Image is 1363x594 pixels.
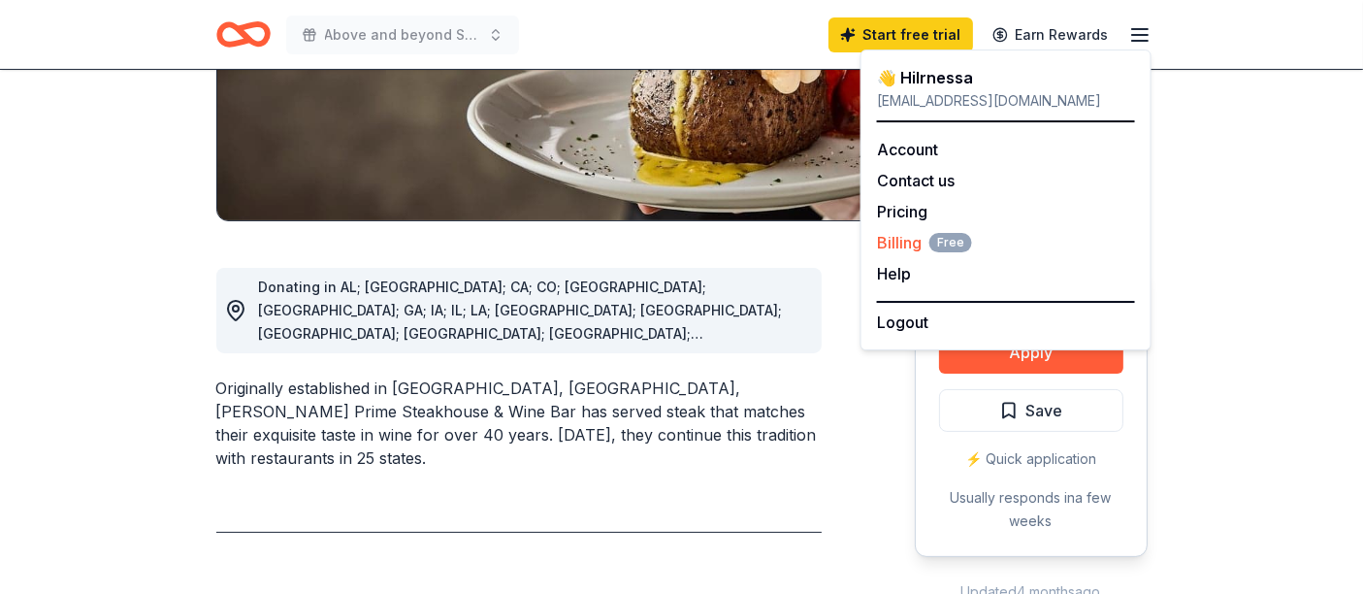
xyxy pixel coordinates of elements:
[828,17,973,52] a: Start free trial
[216,377,822,470] div: Originally established in [GEOGRAPHIC_DATA], [GEOGRAPHIC_DATA], [PERSON_NAME] Prime Steakhouse & ...
[877,140,938,159] a: Account
[877,231,972,254] button: BillingFree
[877,66,1135,89] div: 👋 Hi Irnessa
[939,331,1123,374] button: Apply
[877,169,955,192] button: Contact us
[286,16,519,54] button: Above and beyond Scholars
[1026,398,1063,423] span: Save
[877,89,1135,113] div: [EMAIL_ADDRESS][DOMAIN_NAME]
[939,447,1123,471] div: ⚡️ Quick application
[259,279,783,412] span: Donating in AL; [GEOGRAPHIC_DATA]; CA; CO; [GEOGRAPHIC_DATA]; [GEOGRAPHIC_DATA]; GA; IA; IL; LA; ...
[877,231,972,254] span: Billing
[939,486,1123,533] div: Usually responds in a few weeks
[939,389,1123,432] button: Save
[877,311,928,334] button: Logout
[981,17,1120,52] a: Earn Rewards
[929,233,972,252] span: Free
[877,262,911,285] button: Help
[877,202,927,221] a: Pricing
[325,23,480,47] span: Above and beyond Scholars
[216,12,271,57] a: Home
